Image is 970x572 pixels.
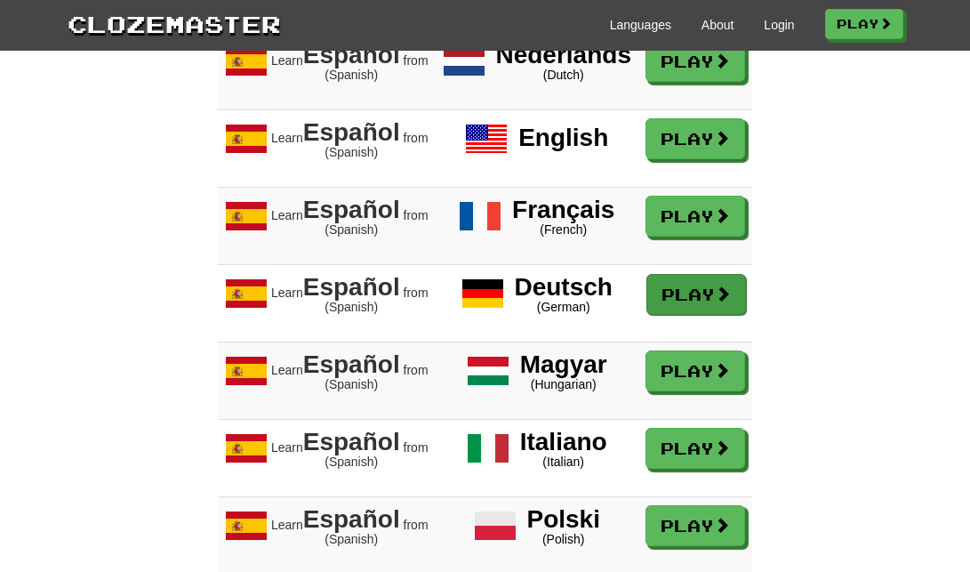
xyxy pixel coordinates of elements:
[404,207,429,222] span: from
[764,16,794,34] a: Login
[514,274,612,302] span: Deutsch
[218,187,436,264] span: Learn
[645,41,745,82] a: Play
[531,377,597,391] span: (Hungarian)
[325,377,378,391] span: (Spanish)
[701,16,734,34] a: About
[325,300,378,314] span: (Spanish)
[465,130,608,144] a: English
[520,429,607,456] span: Italiano
[542,532,584,546] span: (Polish)
[404,285,429,299] span: from
[303,119,400,147] span: Español
[467,439,607,454] a: Italiano (Italian)
[404,130,429,144] span: from
[404,517,429,531] span: from
[303,274,400,302] span: Español
[404,362,429,376] span: from
[303,506,400,534] span: Español
[645,118,745,159] a: Play
[225,350,268,392] img: Learn Español (Spanish) from Magyar (Hungarian)
[443,40,485,83] img: Nederlands Dutch
[325,532,378,546] span: (Spanish)
[218,419,436,496] span: Learn
[537,300,590,314] span: (German)
[404,439,429,454] span: from
[540,222,587,237] span: (French)
[325,455,378,469] span: (Spanish)
[518,125,608,152] span: English
[225,427,268,470] img: Learn Español (Spanish) from Italiano (Italian)
[443,52,631,67] a: Nederlands (Dutch)
[225,272,268,315] img: Learn Español (Spanish) from Deutsch (German)
[303,197,400,224] span: Español
[218,264,436,342] span: Learn
[474,504,517,547] img: Polski Polish
[325,68,378,82] span: (Spanish)
[645,350,745,391] a: Play
[218,32,436,109] span: Learn
[68,7,281,40] a: Clozemaster
[543,68,584,82] span: (Dutch)
[325,145,378,159] span: (Spanish)
[225,40,268,83] img: Learn Español (Spanish) from Nederlands (Dutch)
[218,109,436,187] span: Learn
[474,517,600,531] a: Polski (Polish)
[465,117,508,160] img: English English
[825,9,903,39] a: Play
[520,351,607,379] span: Magyar
[225,195,268,238] img: Learn Español (Spanish) from Français (French)
[325,222,378,237] span: (Spanish)
[542,455,584,469] span: (Italian)
[225,504,268,547] img: Learn Español (Spanish) from Polski (Polish)
[459,207,614,222] a: Français (French)
[610,16,671,34] a: Languages
[225,117,268,160] img: Learn Español (Spanish) from English (English)
[645,505,745,546] a: Play
[461,272,504,315] img: Deutsch German
[303,351,400,379] span: Español
[467,350,509,392] img: Magyar Hungarian
[645,196,745,237] a: Play
[218,342,436,419] span: Learn
[303,429,400,456] span: Español
[461,285,613,299] a: Deutsch (German)
[645,428,745,469] a: Play
[526,506,599,534] span: Polski
[404,52,429,67] span: from
[459,195,501,238] img: Français French
[646,274,746,315] a: Play
[495,42,631,69] span: Nederlands
[467,427,509,470] img: Italiano Italian
[467,362,607,376] a: Magyar (Hungarian)
[512,197,614,224] span: Français
[303,42,400,69] span: Español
